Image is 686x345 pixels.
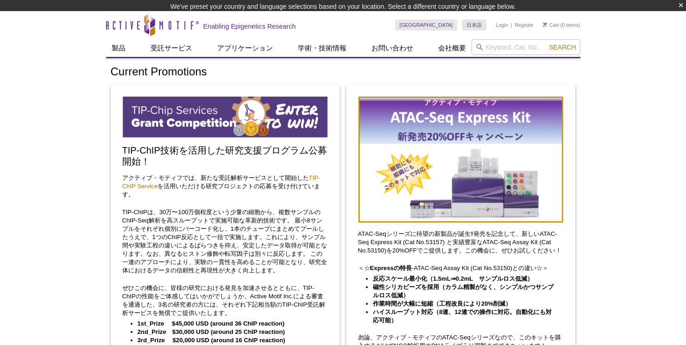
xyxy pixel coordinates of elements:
[145,39,198,57] a: 受託サービス
[203,22,296,31] h2: Enabling Epigenetics Research
[373,308,552,324] strong: ハイスループット対応（8連、12連での操作に対応。自動化にも対応可能）
[122,284,328,317] p: ぜひこの機会に、皆様の研究における発見を加速させるとともに、TIP-ChIPの性能をご体感してはいかがでしょうか。Active Motif Inc.による審査を通過した、3名の研究者の方には、そ...
[292,39,352,57] a: 学術・技術情報
[212,39,278,57] a: アプリケーション
[395,19,458,31] a: [GEOGRAPHIC_DATA]
[111,66,576,79] h1: Current Promotions
[122,174,328,199] p: アクティブ・モティフでは、新たな受託解析サービスとして開始した を活用いただける研究プロジェクトの応募を受け付けています。
[543,22,547,27] img: Your Cart
[543,19,580,31] li: (0 items)
[472,39,580,55] input: Keyword, Cat. No.
[373,275,533,282] strong: 反応スケール最小化（1.5mL⇒0.2mL サンプルロス低減）
[138,337,285,344] strong: 3rd_Prize $20,000 USD (around 16 ChIP reaction)
[138,328,285,335] strong: 2nd_Prize $30,000 USD (around 25 ChIP reaction)
[122,145,328,167] h2: TIP-ChIP技術を活用した研究支援プログラム公募開始！
[549,43,576,51] span: Search
[358,264,564,272] p: ＜☆ -ATAC-Seq Assay Kit (Cat No.53150)との違い☆＞
[358,96,564,223] img: Save on ATAC-Seq Kits
[543,22,559,28] a: Cart
[138,320,285,327] strong: 1st_Prize $45,000 USD (around 36 ChIP reaction)
[366,39,419,57] a: お問い合わせ
[546,43,579,51] button: Search
[370,265,412,271] strong: Expressの特長
[122,208,328,275] p: TIP-ChIPは、30万〜100万個程度という少量の細胞から、複数サンプルのChIP-Seq解析を高スループットで実施可能な革新的技術です。 最小8サンプルをそれぞれ個別にバーコード化し、1本...
[106,39,131,57] a: 製品
[515,22,534,28] a: Register
[496,22,508,28] a: Login
[358,230,564,255] p: ATAC-Seqシリーズに待望の新製品が誕生‼発売を記念して、新しいATAC-Seq Express Kit (Cat No.53157) と実績豊富なATAC-Seq Assay Kit (C...
[511,19,512,31] li: |
[433,39,472,57] a: 会社概要
[462,19,486,31] a: 日本語
[373,283,554,299] strong: 磁性シリカビーズを採用（カラム精製がなく、シンプルかつサンプルロス低減）
[122,96,328,138] img: TIP-ChIP Service Grant Competition
[373,300,511,307] strong: 作業時間が大幅に短縮（工程改良により20%削減）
